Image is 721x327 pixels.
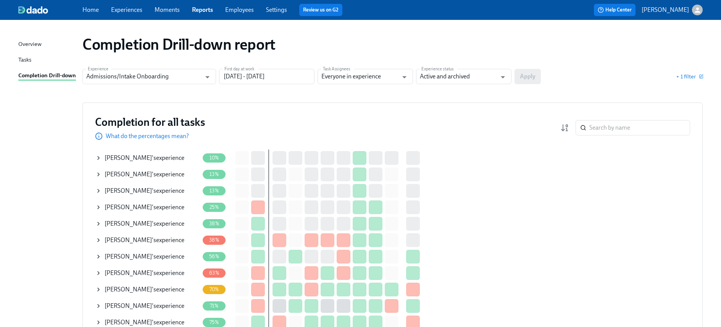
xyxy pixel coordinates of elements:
div: First day at work • day 8 [267,167,270,181]
div: [PERSON_NAME]'sexperience [95,249,199,264]
button: Open [398,71,410,83]
svg: Completion rate (low to high) [560,123,569,132]
div: First day at work • day 8 [267,266,270,280]
h3: Completion for all tasks [95,115,205,129]
div: 's experience [105,220,184,228]
span: 75% [205,319,223,325]
div: 's experience [105,203,184,211]
button: Help Center [594,4,636,16]
img: dado [18,6,48,14]
a: Review us on G2 [303,6,339,14]
div: First day at work • day 8 [267,233,270,247]
div: 's experience [105,302,184,310]
a: Experiences [111,6,142,13]
div: First day at work • day 8 [267,249,270,264]
div: [PERSON_NAME]'sexperience [95,150,199,166]
div: First day at work • day 8 [267,299,270,313]
div: 's experience [105,269,184,277]
div: [PERSON_NAME]'sexperience [95,200,199,215]
span: [PERSON_NAME] [105,269,152,277]
span: 70% [205,286,224,292]
div: First day at work • day 8 [267,184,270,198]
a: Reports [192,6,213,13]
div: [PERSON_NAME]'sexperience [95,216,199,231]
div: [PERSON_NAME]'sexperience [95,298,199,314]
div: Tasks [18,55,31,65]
button: [PERSON_NAME] [642,5,703,15]
span: 56% [205,254,224,259]
div: First day at work • day 8 [267,282,270,296]
span: 13% [205,188,223,194]
a: Home [82,6,99,13]
div: First day at work • day 8 [267,200,270,214]
span: [PERSON_NAME] [105,253,152,260]
a: Employees [225,6,254,13]
span: [PERSON_NAME] [105,302,152,309]
span: [PERSON_NAME] [105,286,152,293]
div: [PERSON_NAME]'sexperience [95,183,199,198]
div: 's experience [105,252,184,261]
span: 38% [205,221,224,226]
div: 's experience [105,318,184,327]
div: 's experience [105,187,184,195]
button: Review us on G2 [299,4,342,16]
div: First day at work • day 8 [267,216,270,231]
span: [PERSON_NAME] [105,154,152,161]
button: Open [497,71,509,83]
a: Settings [266,6,287,13]
span: [PERSON_NAME] [105,319,152,326]
div: 's experience [105,236,184,244]
a: Moments [155,6,180,13]
span: [PERSON_NAME] [105,203,152,211]
div: [PERSON_NAME]'sexperience [95,282,199,297]
div: 's experience [105,285,184,294]
span: 10% [205,155,224,161]
span: 13% [205,171,223,177]
a: Overview [18,40,76,49]
div: [PERSON_NAME]'sexperience [95,167,199,182]
button: Open [202,71,213,83]
span: [PERSON_NAME] [105,236,152,244]
div: Overview [18,40,42,49]
div: [PERSON_NAME]'sexperience [95,233,199,248]
div: First day at work • day 8 [267,151,270,165]
p: [PERSON_NAME] [642,6,689,14]
span: 63% [205,270,224,276]
p: What do the percentages mean? [106,132,189,140]
div: [PERSON_NAME]'sexperience [95,265,199,281]
span: 38% [205,237,224,243]
span: [PERSON_NAME] [105,171,152,178]
a: dado [18,6,82,14]
span: Help Center [598,6,632,14]
div: 's experience [105,170,184,179]
div: 's experience [105,154,184,162]
h1: Completion Drill-down report [82,35,276,54]
span: 71% [205,303,223,309]
a: Completion Drill-down [18,71,76,81]
input: Search by name [589,120,690,135]
span: [PERSON_NAME] [105,187,152,194]
span: [PERSON_NAME] [105,220,152,227]
a: Tasks [18,55,76,65]
span: 25% [205,204,223,210]
button: + 1 filter [676,73,703,80]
